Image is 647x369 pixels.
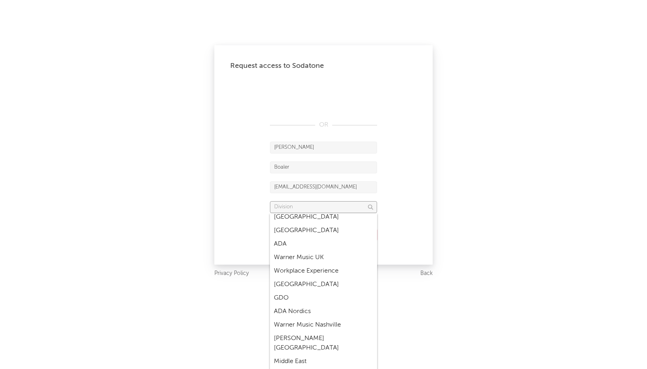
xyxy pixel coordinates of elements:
div: Warner Music UK [270,251,377,264]
div: [GEOGRAPHIC_DATA] [270,224,377,237]
div: Warner Music Nashville [270,318,377,332]
input: First Name [270,142,377,154]
div: GDO [270,291,377,305]
a: Back [420,269,433,279]
div: [GEOGRAPHIC_DATA] [270,278,377,291]
a: Privacy Policy [214,269,249,279]
input: Last Name [270,161,377,173]
div: [PERSON_NAME] [GEOGRAPHIC_DATA] [270,332,377,355]
div: Middle East [270,355,377,368]
div: ADA Nordics [270,305,377,318]
div: ADA [270,237,377,251]
input: Division [270,201,377,213]
div: Request access to Sodatone [230,61,417,71]
div: OR [270,120,377,130]
div: Workplace Experience [270,264,377,278]
input: Email [270,181,377,193]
